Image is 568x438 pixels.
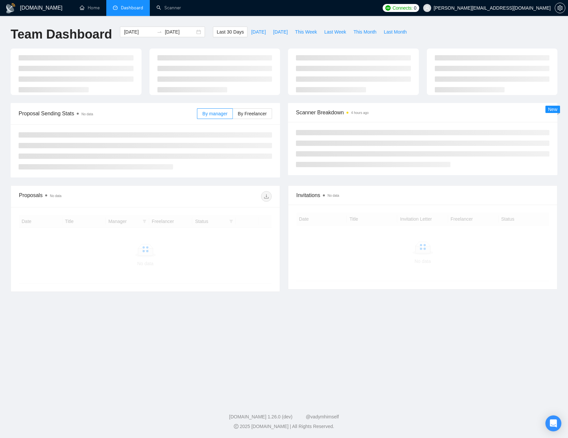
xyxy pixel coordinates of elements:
[50,194,61,198] span: No data
[545,415,561,431] div: Open Intercom Messenger
[384,28,407,36] span: Last Month
[5,423,563,430] div: 2025 [DOMAIN_NAME] | All Rights Reserved.
[295,28,317,36] span: This Week
[380,27,410,37] button: Last Month
[19,191,145,202] div: Proposals
[217,28,244,36] span: Last 30 Days
[291,27,321,37] button: This Week
[234,424,238,429] span: copyright
[555,5,565,11] a: setting
[296,108,549,117] span: Scanner Breakdown
[306,414,339,419] a: @vadymhimself
[124,28,154,36] input: Start date
[121,5,143,11] span: Dashboard
[353,28,376,36] span: This Month
[385,5,391,11] img: upwork-logo.png
[321,27,350,37] button: Last Week
[157,29,162,35] span: swap-right
[555,3,565,13] button: setting
[11,27,112,42] h1: Team Dashboard
[80,5,100,11] a: homeHome
[351,111,369,115] time: 4 hours ago
[247,27,269,37] button: [DATE]
[414,4,417,12] span: 0
[296,191,549,199] span: Invitations
[113,5,118,10] span: dashboard
[81,112,93,116] span: No data
[5,3,16,14] img: logo
[350,27,380,37] button: This Month
[156,5,181,11] a: searchScanner
[273,28,288,36] span: [DATE]
[425,6,429,10] span: user
[19,109,197,118] span: Proposal Sending Stats
[393,4,413,12] span: Connects:
[202,111,227,116] span: By manager
[269,27,291,37] button: [DATE]
[238,111,267,116] span: By Freelancer
[251,28,266,36] span: [DATE]
[229,414,293,419] a: [DOMAIN_NAME] 1.26.0 (dev)
[157,29,162,35] span: to
[213,27,247,37] button: Last 30 Days
[324,28,346,36] span: Last Week
[328,194,339,197] span: No data
[165,28,195,36] input: End date
[548,107,557,112] span: New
